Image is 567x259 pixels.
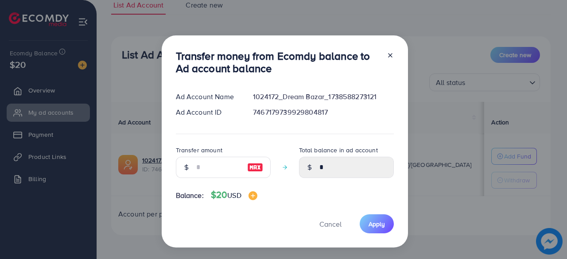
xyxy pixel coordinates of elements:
span: Apply [369,220,385,228]
img: image [249,191,257,200]
div: 7467179739929804817 [246,107,400,117]
div: Ad Account Name [169,92,246,102]
h3: Transfer money from Ecomdy balance to Ad account balance [176,50,380,75]
label: Transfer amount [176,146,222,155]
button: Apply [360,214,394,233]
div: Ad Account ID [169,107,246,117]
span: USD [227,190,241,200]
button: Cancel [308,214,353,233]
div: 1024172_Dream Bazar_1738588273121 [246,92,400,102]
label: Total balance in ad account [299,146,378,155]
span: Cancel [319,219,342,229]
h4: $20 [211,189,257,201]
img: image [247,162,263,173]
span: Balance: [176,190,204,201]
